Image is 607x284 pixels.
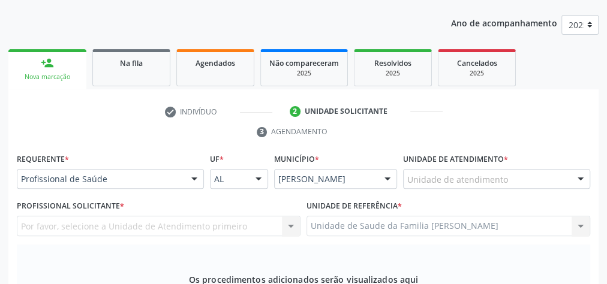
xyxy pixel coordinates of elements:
[21,173,179,185] span: Profissional de Saúde
[41,56,54,70] div: person_add
[196,58,235,68] span: Agendados
[290,106,301,117] div: 2
[306,197,402,216] label: Unidade de referência
[210,150,224,169] label: UF
[305,106,387,117] div: Unidade solicitante
[17,72,78,81] div: Nova marcação
[457,58,497,68] span: Cancelados
[120,58,143,68] span: Na fila
[374,58,411,68] span: Resolvidos
[451,15,557,30] p: Ano de acompanhamento
[269,58,339,68] span: Não compareceram
[403,150,508,169] label: Unidade de atendimento
[363,69,423,78] div: 2025
[214,173,244,185] span: AL
[269,69,339,78] div: 2025
[278,173,372,185] span: [PERSON_NAME]
[17,197,124,216] label: Profissional Solicitante
[17,150,69,169] label: Requerente
[407,173,508,186] span: Unidade de atendimento
[274,150,319,169] label: Município
[447,69,507,78] div: 2025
